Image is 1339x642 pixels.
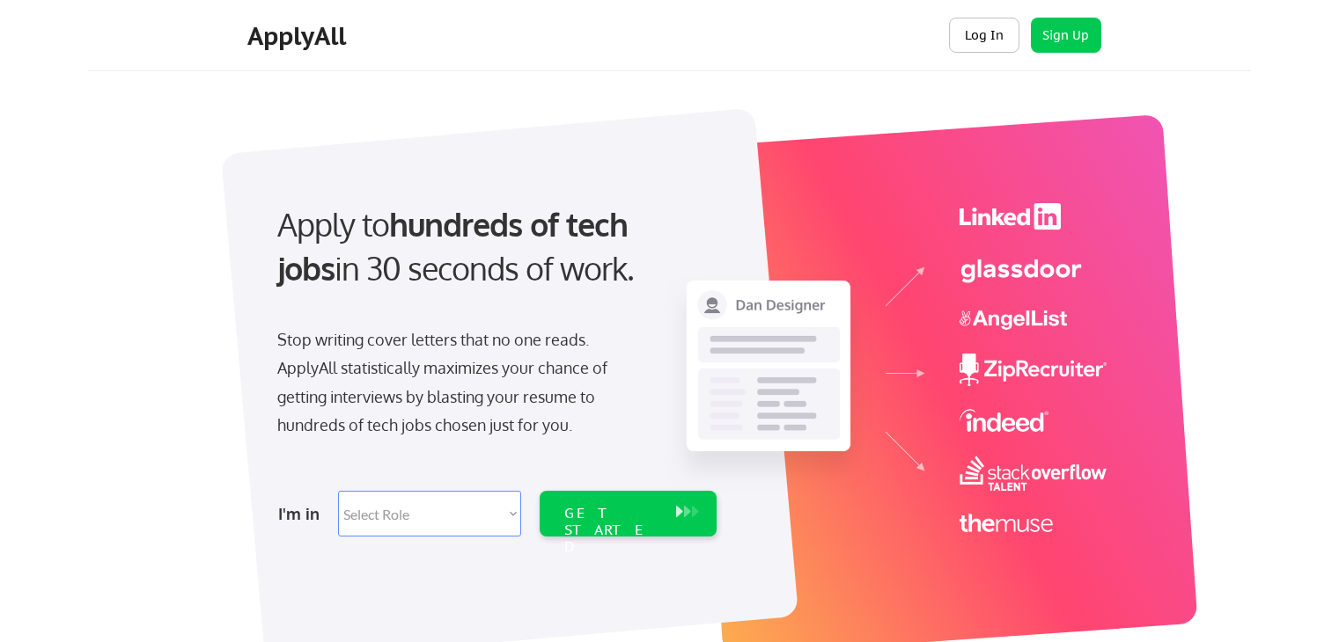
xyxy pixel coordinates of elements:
[277,202,710,291] div: Apply to in 30 seconds of work.
[278,500,327,528] div: I'm in
[247,21,351,51] div: ApplyAll
[1031,18,1101,53] button: Sign Up
[277,325,639,440] div: Stop writing cover letters that no one reads. ApplyAll statistically maximizes your chance of get...
[949,18,1019,53] button: Log In
[564,505,658,556] div: GET STARTED
[277,204,636,288] strong: hundreds of tech jobs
